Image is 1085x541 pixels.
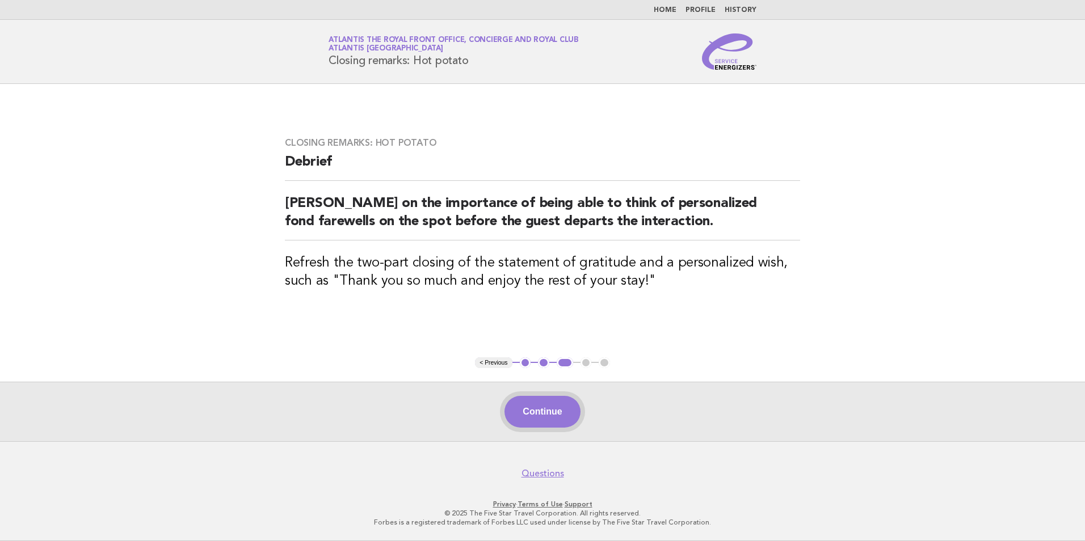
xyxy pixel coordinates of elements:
[195,500,890,509] p: · ·
[522,468,564,479] a: Questions
[538,357,549,369] button: 2
[565,500,592,508] a: Support
[285,254,800,290] h3: Refresh the two-part closing of the statement of gratitude and a personalized wish, such as "Than...
[285,153,800,181] h2: Debrief
[475,357,512,369] button: < Previous
[654,7,676,14] a: Home
[702,33,756,70] img: Service Energizers
[493,500,516,508] a: Privacy
[195,518,890,527] p: Forbes is a registered trademark of Forbes LLC used under license by The Five Star Travel Corpora...
[520,357,531,369] button: 1
[195,509,890,518] p: © 2025 The Five Star Travel Corporation. All rights reserved.
[329,36,579,52] a: Atlantis The Royal Front Office, Concierge and Royal ClubAtlantis [GEOGRAPHIC_DATA]
[557,357,573,369] button: 3
[329,37,579,66] h1: Closing remarks: Hot potato
[285,195,800,240] h2: [PERSON_NAME] on the importance of being able to think of personalized fond farewells on the spot...
[285,137,800,149] h3: Closing remarks: Hot potato
[504,396,580,428] button: Continue
[518,500,563,508] a: Terms of Use
[725,7,756,14] a: History
[329,45,443,53] span: Atlantis [GEOGRAPHIC_DATA]
[686,7,716,14] a: Profile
